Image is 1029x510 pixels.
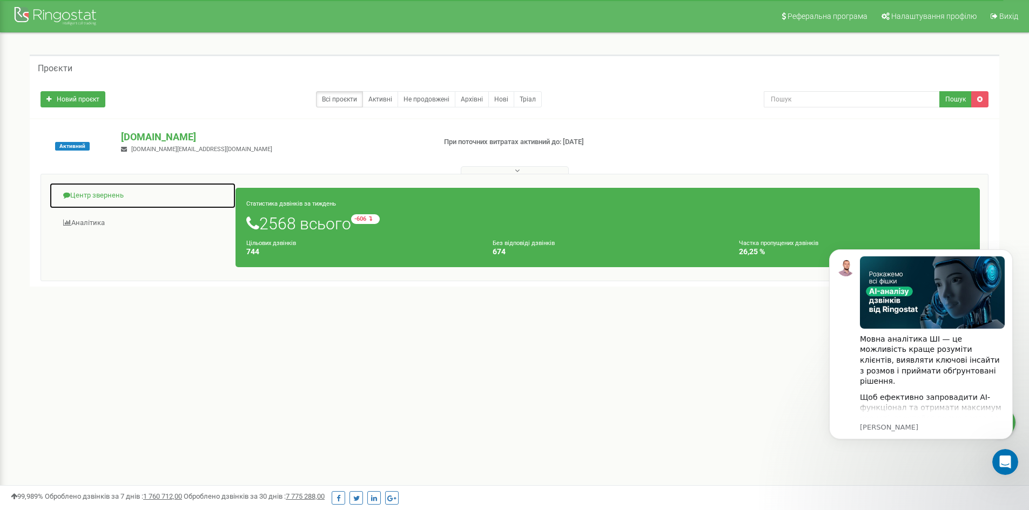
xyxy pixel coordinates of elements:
[764,91,940,107] input: Пошук
[11,492,43,500] span: 99,989%
[55,142,90,151] span: Активний
[351,214,380,224] small: -606
[739,240,818,247] small: Частка пропущених дзвінків
[444,137,669,147] p: При поточних витратах активний до: [DATE]
[788,12,867,21] span: Реферальна програма
[49,210,236,236] a: Аналiтика
[493,248,723,256] h4: 674
[246,200,336,207] small: Статистика дзвінків за тиждень
[999,12,1018,21] span: Вихід
[939,91,972,107] button: Пошук
[246,214,969,233] h1: 2568 всього
[41,91,105,107] a: Новий проєкт
[398,91,455,107] a: Не продовжені
[739,248,969,256] h4: 26,25 %
[514,91,542,107] a: Тріал
[316,91,363,107] a: Всі проєкти
[286,492,325,500] u: 7 775 288,00
[455,91,489,107] a: Архівні
[184,492,325,500] span: Оброблено дзвінків за 30 днів :
[813,233,1029,481] iframe: Intercom notifications повідомлення
[38,64,72,73] h5: Проєкти
[992,449,1018,475] iframe: Intercom live chat
[246,248,476,256] h4: 744
[143,492,182,500] u: 1 760 712,00
[45,492,182,500] span: Оброблено дзвінків за 7 днів :
[362,91,398,107] a: Активні
[121,130,426,144] p: [DOMAIN_NAME]
[891,12,977,21] span: Налаштування профілю
[246,240,296,247] small: Цільових дзвінків
[488,91,514,107] a: Нові
[49,182,236,209] a: Центр звернень
[493,240,555,247] small: Без відповіді дзвінків
[131,146,272,153] span: [DOMAIN_NAME][EMAIL_ADDRESS][DOMAIN_NAME]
